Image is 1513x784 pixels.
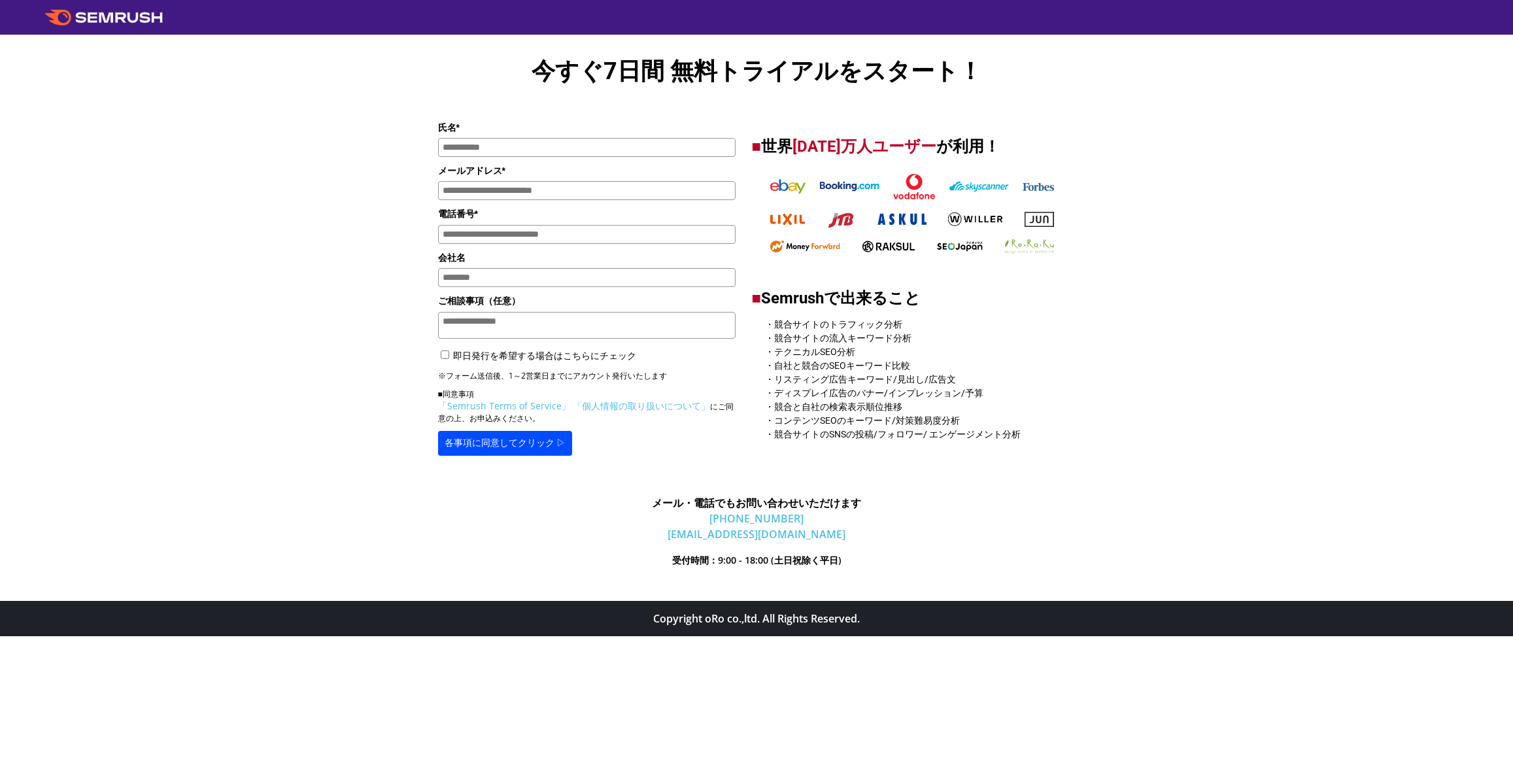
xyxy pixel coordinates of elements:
span: ・自社と競合のSEOキーワード比較 [765,360,910,371]
a: 「Semrush Terms of Service」 [438,400,571,412]
a: [EMAIL_ADDRESS][DOMAIN_NAME] [668,527,845,541]
p: ※フォーム送信後、1～2営業日までにアカウント発行いたします [438,370,736,382]
span: ・競合と自社の検索表示順位推移 [765,401,902,412]
span: 世界 [761,137,792,156]
span: ■ [752,289,762,307]
span: ・リスティング広告キーワード/見出し/広告文 [765,374,956,384]
span: ■ [752,137,762,156]
label: メールアドレス* [438,163,736,178]
span: メール・電話でもお問い合わせいただけます [652,496,861,510]
span: 今すぐ7日間 無料トライアルをスタート！ [532,58,982,85]
span: [DATE]万人ユーザー [792,137,936,156]
span: ・コンテンツSEOのキーワード/対策難易度分析 [765,415,960,426]
span: ・競合サイトの流入キーワード分析 [765,333,911,343]
a: 「個人情報の取り扱いについて」 [573,400,710,412]
label: ご相談事項（任意） [438,294,736,308]
span: Semrushで出来ること [761,289,921,307]
a: [PHONE_NUMBER] [709,511,804,526]
p: ■同意事項 にご同意の上、お申込みください。 [438,388,736,424]
label: 会社名 [438,250,736,265]
span: ・テクニカルSEO分析 [765,347,855,357]
span: Copyright oRo co.,ltd. All Rights Reserved. [653,611,860,626]
label: 電話番号* [438,207,736,221]
button: 各事項に同意してクリック ▷ [438,431,573,456]
span: ・ディスプレイ広告のバナー/インプレッション/予算 [765,388,983,398]
span: ・競合サイトのトラフィック分析 [765,319,902,330]
span: ・競合サイトのSNSの投稿/フォロワー/ エンゲージメント分析 [765,429,1021,439]
span: が利用！ [936,137,1000,156]
span: 受付時間：9:00 - 18:00 (土日祝除く平日) [672,554,841,566]
label: 即日発行を希望する場合はこちらにチェック [453,350,636,361]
